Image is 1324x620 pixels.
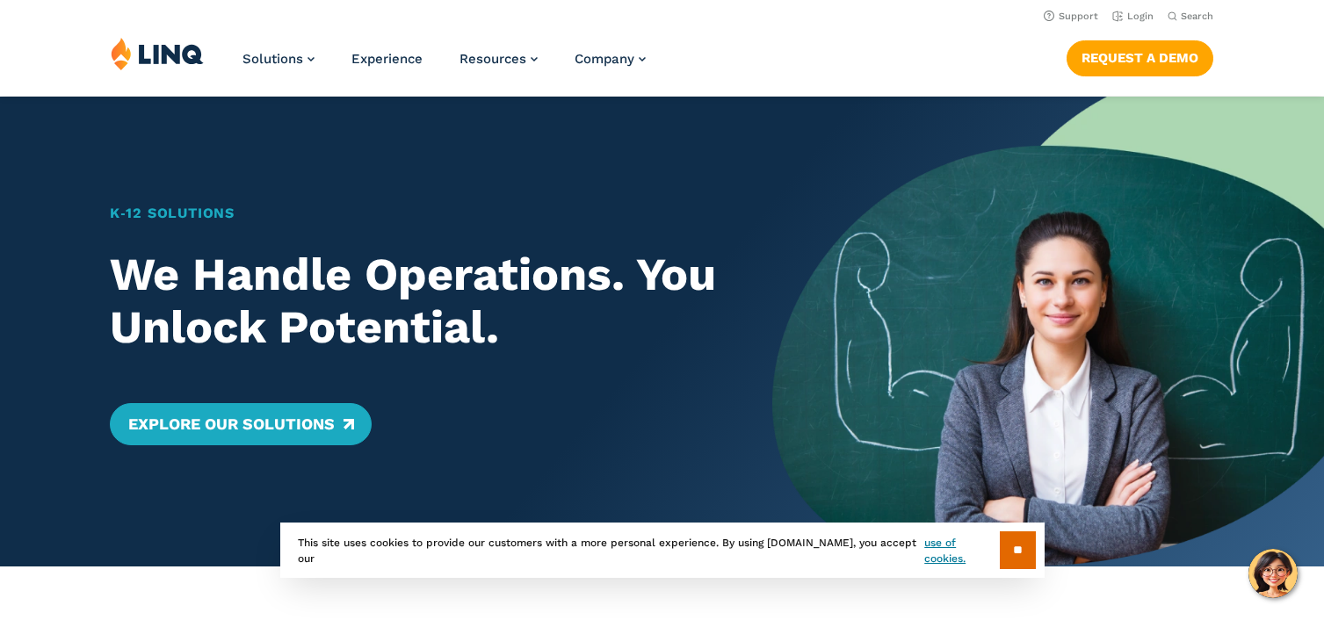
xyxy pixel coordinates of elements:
[1044,11,1098,22] a: Support
[110,249,718,354] h2: We Handle Operations. You Unlock Potential.
[575,51,634,67] span: Company
[110,203,718,224] h1: K‑12 Solutions
[111,37,204,70] img: LINQ | K‑12 Software
[1168,10,1213,23] button: Open Search Bar
[110,403,371,445] a: Explore Our Solutions
[459,51,526,67] span: Resources
[1067,40,1213,76] a: Request a Demo
[575,51,646,67] a: Company
[242,51,315,67] a: Solutions
[1112,11,1154,22] a: Login
[1181,11,1213,22] span: Search
[242,37,646,95] nav: Primary Navigation
[772,97,1324,566] img: Home Banner
[280,523,1045,578] div: This site uses cookies to provide our customers with a more personal experience. By using [DOMAIN...
[351,51,423,67] a: Experience
[924,535,999,566] a: use of cookies.
[1248,549,1298,598] button: Hello, have a question? Let’s chat.
[242,51,303,67] span: Solutions
[459,51,538,67] a: Resources
[1067,37,1213,76] nav: Button Navigation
